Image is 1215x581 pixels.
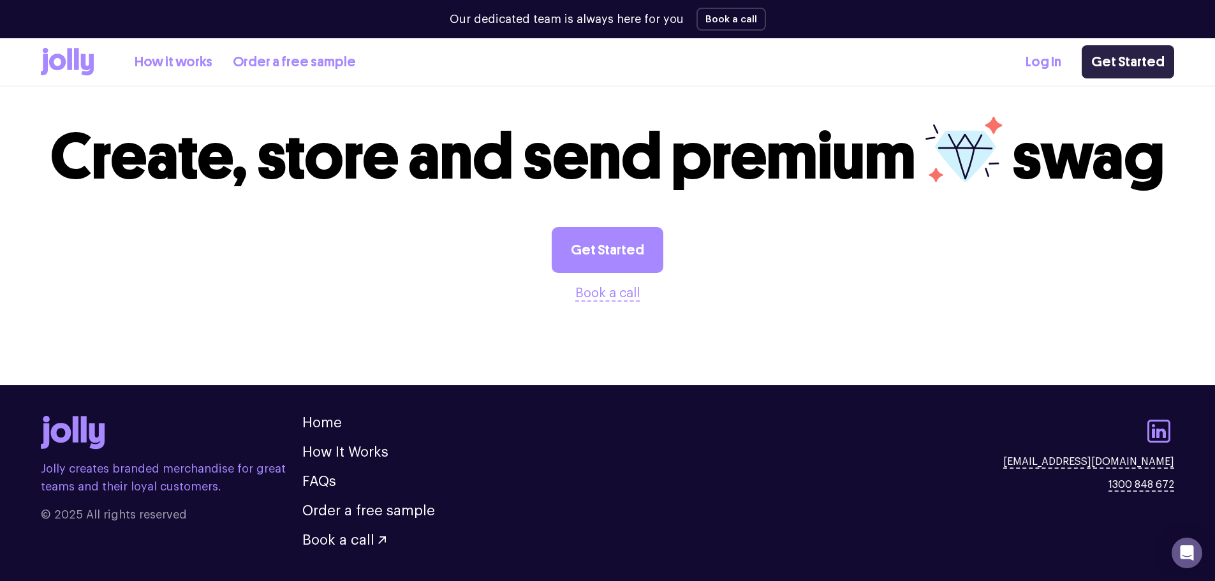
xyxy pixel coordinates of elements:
a: 1300 848 672 [1108,477,1174,492]
a: Order a free sample [233,52,356,73]
a: Get Started [1082,45,1174,78]
button: Book a call [302,533,386,547]
div: Open Intercom Messenger [1172,538,1202,568]
span: Book a call [302,533,374,547]
a: FAQs [302,474,336,489]
a: Home [302,416,342,430]
span: Create, store and send premium [50,118,916,195]
a: How It Works [302,445,388,459]
span: © 2025 All rights reserved [41,506,302,524]
a: [EMAIL_ADDRESS][DOMAIN_NAME] [1003,454,1174,469]
p: Jolly creates branded merchandise for great teams and their loyal customers. [41,460,302,496]
a: Log In [1026,52,1061,73]
a: Order a free sample [302,504,435,518]
a: How it works [135,52,212,73]
a: Get Started [552,227,663,273]
button: Book a call [696,8,766,31]
span: swag [1012,118,1165,195]
button: Book a call [575,283,640,304]
p: Our dedicated team is always here for you [450,11,684,28]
